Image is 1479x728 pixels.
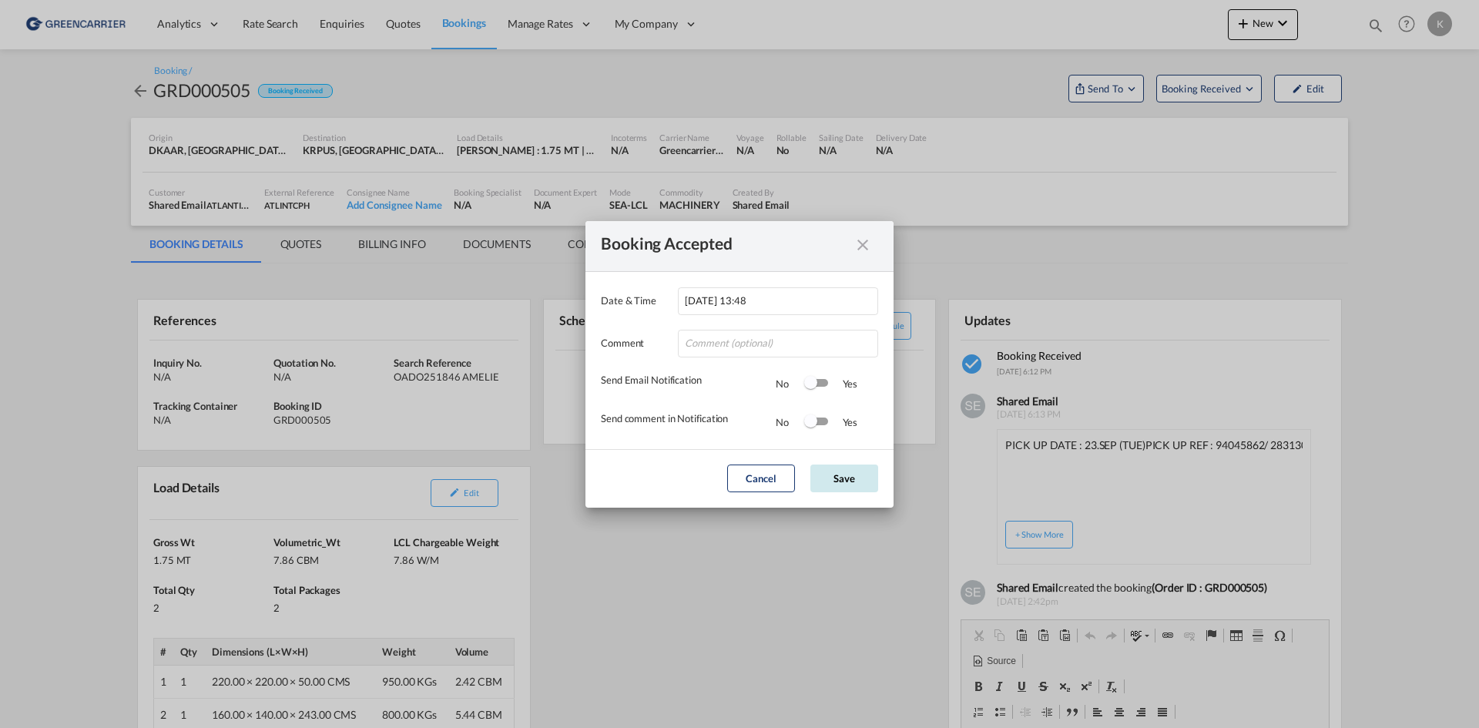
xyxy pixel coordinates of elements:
div: Send comment in Notification [601,411,776,434]
label: Comment [601,335,670,351]
input: Comment (optional) [678,330,878,357]
div: Send Email Notification [601,372,776,395]
div: No [776,376,804,391]
div: Yes [827,376,858,391]
md-icon: icon-close fg-AAA8AD cursor [854,243,872,261]
div: Yes [827,414,858,430]
md-switch: Switch 2 [804,411,827,434]
body: Editor, editor2 [15,15,352,32]
input: Enter Date & Time [678,287,878,315]
md-switch: Switch 1 [804,372,827,395]
md-dialog: Date & ... [585,221,894,508]
button: Save [810,465,878,492]
div: Booking Accepted [601,237,850,256]
button: Cancel [727,465,795,492]
label: Date & Time [601,293,670,308]
div: No [776,414,804,430]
